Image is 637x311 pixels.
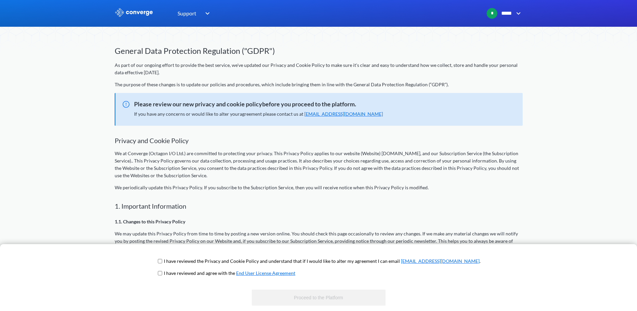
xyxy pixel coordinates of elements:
[115,8,153,17] img: logo_ewhite.svg
[115,136,523,144] h2: Privacy and Cookie Policy
[115,202,523,210] h2: 1. Important Information
[512,9,523,17] img: downArrow.svg
[115,218,523,225] p: 1.1. Changes to this Privacy Policy
[115,150,523,179] p: We at Converge (Octagon I/O Ltd.) are committed to protecting your privacy. This Privacy Policy a...
[134,111,383,117] span: If you have any concerns or would like to alter your agreement please contact us at
[304,111,383,117] a: [EMAIL_ADDRESS][DOMAIN_NAME]
[115,230,523,260] p: We may update this Privacy Policy from time to time by posting a new version online. You should c...
[115,81,523,88] p: The purpose of these changes is to update our policies and procedures, which include bringing the...
[236,270,295,276] a: End User License Agreement
[115,62,523,76] p: As part of our ongoing effort to provide the best service, we've updated our Privacy and Cookie P...
[401,258,480,264] a: [EMAIL_ADDRESS][DOMAIN_NAME]
[164,270,295,277] p: I have reviewed and agree with the
[252,290,386,306] button: Proceed to the Platform
[164,257,481,265] p: I have reviewed the Privacy and Cookie Policy and understand that if I would like to alter my agr...
[201,9,212,17] img: downArrow.svg
[115,184,523,191] p: We periodically update this Privacy Policy. If you subscribe to the Subscription Service, then yo...
[178,9,196,17] span: Support
[115,100,516,109] span: Please review our new privacy and cookie policybefore you proceed to the platform.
